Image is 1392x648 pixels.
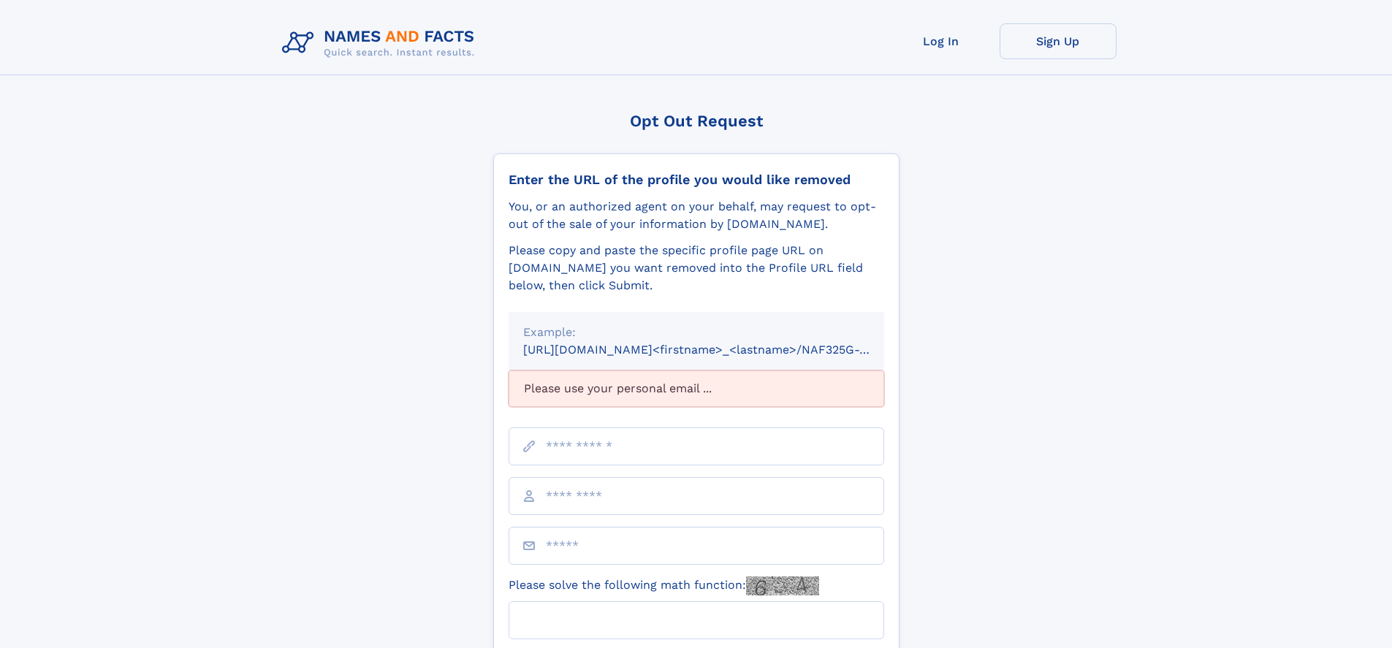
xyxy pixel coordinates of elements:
label: Please solve the following math function: [509,576,819,595]
img: Logo Names and Facts [276,23,487,63]
a: Sign Up [1000,23,1117,59]
div: Enter the URL of the profile you would like removed [509,172,884,188]
div: You, or an authorized agent on your behalf, may request to opt-out of the sale of your informatio... [509,198,884,233]
a: Log In [883,23,1000,59]
div: Opt Out Request [493,112,900,130]
small: [URL][DOMAIN_NAME]<firstname>_<lastname>/NAF325G-xxxxxxxx [523,343,912,357]
div: Please use your personal email ... [509,370,884,407]
div: Example: [523,324,870,341]
div: Please copy and paste the specific profile page URL on [DOMAIN_NAME] you want removed into the Pr... [509,242,884,294]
